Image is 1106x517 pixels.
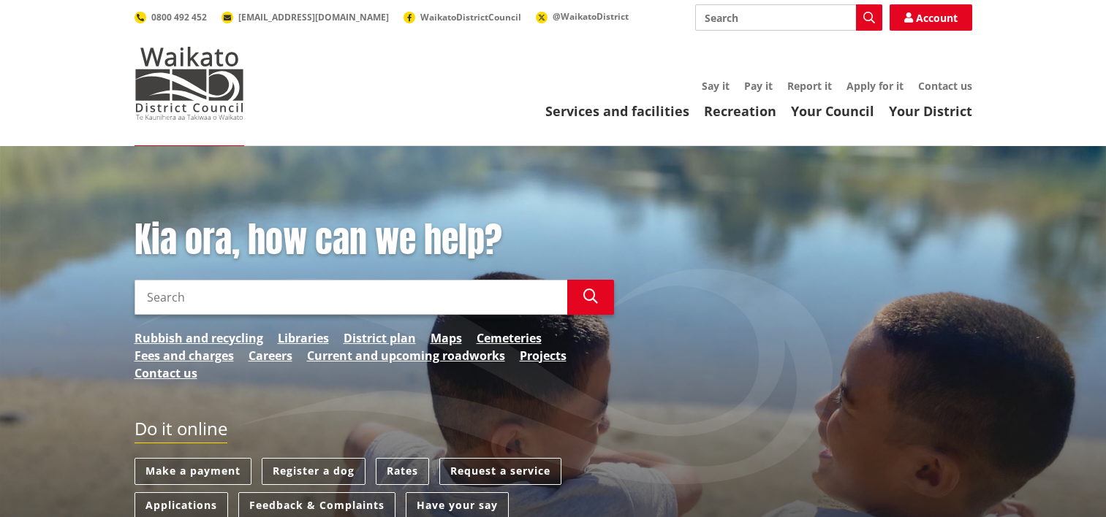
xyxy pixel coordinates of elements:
a: 0800 492 452 [135,11,207,23]
a: Say it [702,79,730,93]
input: Search input [695,4,882,31]
a: Register a dog [262,458,365,485]
a: Rubbish and recycling [135,329,263,347]
a: Contact us [135,364,197,382]
a: Account [890,4,972,31]
a: Apply for it [846,79,904,93]
img: Waikato District Council - Te Kaunihera aa Takiwaa o Waikato [135,47,244,120]
a: Rates [376,458,429,485]
a: Careers [249,347,292,364]
a: @WaikatoDistrict [536,10,629,23]
h2: Do it online [135,418,227,444]
span: [EMAIL_ADDRESS][DOMAIN_NAME] [238,11,389,23]
a: Services and facilities [545,102,689,120]
a: Your District [889,102,972,120]
a: Current and upcoming roadworks [307,347,505,364]
a: Request a service [439,458,561,485]
a: Projects [520,347,567,364]
input: Search input [135,280,567,315]
span: @WaikatoDistrict [553,10,629,23]
a: Your Council [791,102,874,120]
a: Make a payment [135,458,251,485]
a: Cemeteries [477,329,542,347]
a: [EMAIL_ADDRESS][DOMAIN_NAME] [221,11,389,23]
a: Libraries [278,329,329,347]
span: 0800 492 452 [151,11,207,23]
a: District plan [344,329,416,347]
a: Recreation [704,102,776,120]
a: Report it [787,79,832,93]
h1: Kia ora, how can we help? [135,219,614,261]
a: Maps [431,329,462,347]
a: Contact us [918,79,972,93]
a: Fees and charges [135,347,234,364]
span: WaikatoDistrictCouncil [420,11,521,23]
a: WaikatoDistrictCouncil [404,11,521,23]
a: Pay it [744,79,773,93]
